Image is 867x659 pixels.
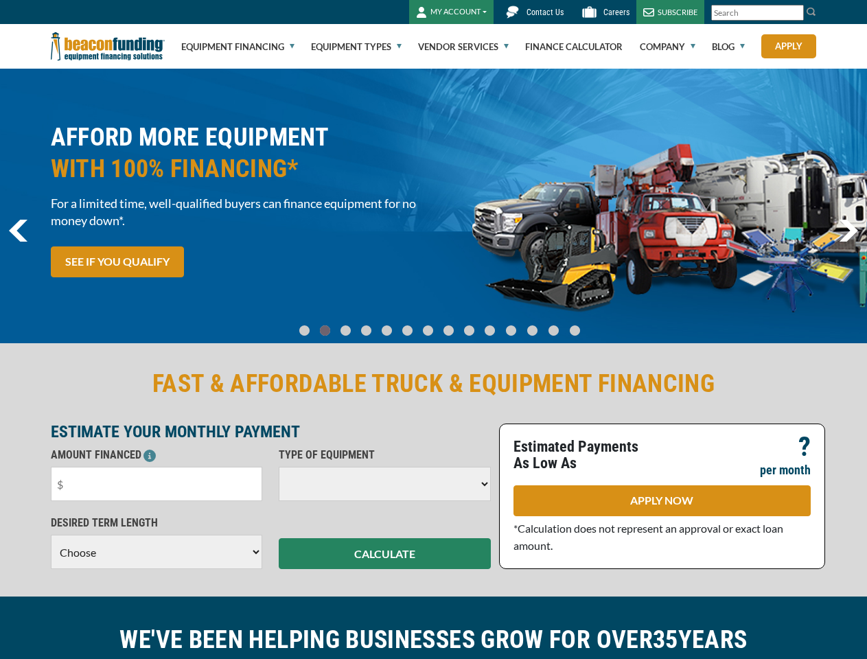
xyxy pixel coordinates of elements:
a: Go To Slide 3 [358,325,375,336]
img: Left Navigator [9,220,27,242]
h2: WE'VE BEEN HELPING BUSINESSES GROW FOR OVER YEARS [51,624,817,656]
a: Go To Slide 11 [524,325,541,336]
a: previous [9,220,27,242]
a: APPLY NOW [513,485,811,516]
a: Finance Calculator [525,25,623,69]
a: Go To Slide 2 [338,325,354,336]
span: *Calculation does not represent an approval or exact loan amount. [513,522,783,552]
span: For a limited time, well-qualified buyers can finance equipment for no money down*. [51,195,426,229]
a: Go To Slide 12 [545,325,562,336]
a: Go To Slide 4 [379,325,395,336]
a: Go To Slide 8 [461,325,478,336]
h2: AFFORD MORE EQUIPMENT [51,122,426,185]
p: Estimated Payments As Low As [513,439,654,472]
a: Go To Slide 7 [441,325,457,336]
a: SEE IF YOU QUALIFY [51,246,184,277]
h2: FAST & AFFORDABLE TRUCK & EQUIPMENT FINANCING [51,368,817,400]
p: DESIRED TERM LENGTH [51,515,263,531]
input: $ [51,467,263,501]
a: Equipment Types [311,25,402,69]
a: Go To Slide 5 [400,325,416,336]
span: WITH 100% FINANCING* [51,153,426,185]
a: next [839,220,858,242]
p: TYPE OF EQUIPMENT [279,447,491,463]
a: Go To Slide 0 [297,325,313,336]
span: Careers [603,8,629,17]
a: Go To Slide 1 [317,325,334,336]
a: Equipment Financing [181,25,294,69]
img: Beacon Funding Corporation logo [51,24,165,69]
span: 35 [653,625,678,654]
p: ESTIMATE YOUR MONTHLY PAYMENT [51,424,491,440]
span: Contact Us [527,8,564,17]
a: Go To Slide 13 [566,325,583,336]
p: per month [760,462,811,478]
img: Search [806,6,817,17]
a: Vendor Services [418,25,509,69]
a: Blog [712,25,745,69]
img: Right Navigator [839,220,858,242]
input: Search [711,5,804,21]
a: Go To Slide 6 [420,325,437,336]
a: Company [640,25,695,69]
p: AMOUNT FINANCED [51,447,263,463]
a: Go To Slide 9 [482,325,498,336]
a: Apply [761,34,816,58]
a: Go To Slide 10 [502,325,520,336]
a: Clear search text [789,8,800,19]
button: CALCULATE [279,538,491,569]
p: ? [798,439,811,455]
